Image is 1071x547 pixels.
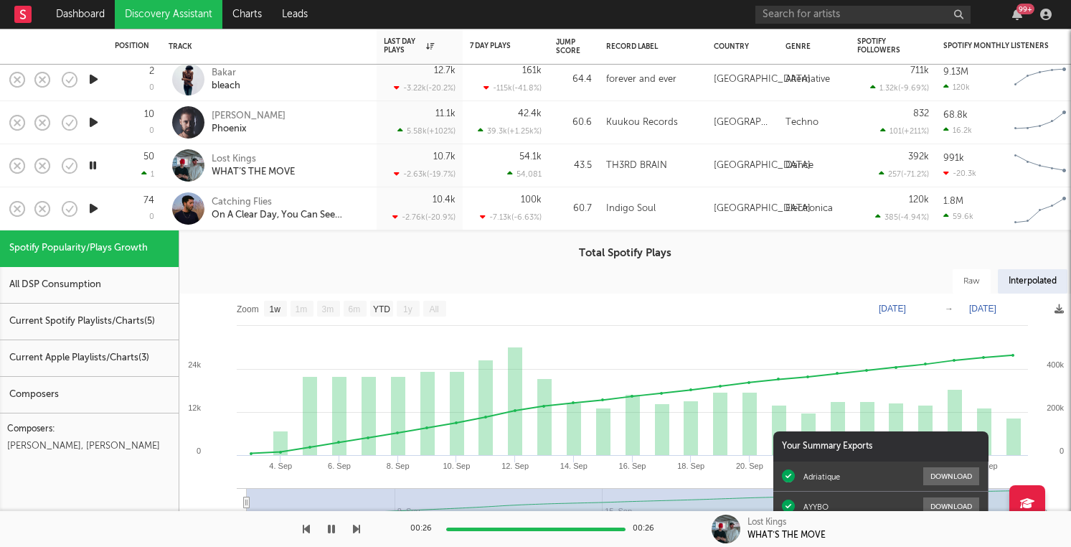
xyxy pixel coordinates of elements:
div: 60.6 [556,114,592,131]
div: 101 ( +211 % ) [880,126,929,136]
div: 120k [909,195,929,205]
div: Position [115,42,149,50]
div: forever and ever [606,71,676,88]
div: -115k ( -41.8 % ) [483,83,542,93]
div: Techno [785,114,818,131]
div: 0 [149,127,154,135]
div: Indigo Soul [606,200,656,218]
div: Phoenix [212,123,286,136]
text: 4. Sep [269,462,292,470]
text: 6m [349,304,361,314]
div: Country [714,42,764,51]
div: 64.4 [556,71,592,88]
div: 385 ( -4.94 % ) [875,212,929,222]
div: 00:26 [410,520,439,538]
text: [DATE] [879,304,906,314]
div: 392k [908,152,929,162]
div: 9.13M [943,67,968,77]
div: Record Label [606,42,692,51]
div: Track [169,42,362,51]
div: 99 + [1016,4,1034,14]
a: Lost KingsWHAT’S THE MOVE [212,153,295,179]
div: [GEOGRAPHIC_DATA] [714,71,811,88]
text: 400k [1047,360,1064,369]
div: Last Day Plays [384,37,434,55]
text: 1y [403,304,412,314]
div: 120k [943,83,970,92]
text: 14. Sep [560,462,588,470]
div: Adriatique [803,472,840,482]
text: 12. Sep [501,462,529,470]
text: 1w [270,304,281,314]
div: Dance [785,157,813,174]
div: Jump Score [556,38,580,55]
div: Spotify Monthly Listeners [943,42,1051,50]
div: 0 [149,84,154,92]
div: [GEOGRAPHIC_DATA] [714,157,811,174]
div: 832 [913,109,929,118]
div: Lost Kings [747,516,786,529]
div: [PERSON_NAME] [212,110,286,123]
div: 42.4k [518,109,542,118]
div: 60.7 [556,200,592,218]
a: Bakarbleach [212,67,240,93]
text: 200k [1047,403,1064,412]
div: 10.7k [433,152,456,162]
div: 68.8k [943,111,968,120]
div: Spotify Followers [857,37,907,55]
div: 10 [144,110,154,119]
div: 1.8M [943,197,963,206]
div: [GEOGRAPHIC_DATA] [714,114,771,131]
button: Download [923,467,979,485]
div: Catching Flies [212,196,366,209]
div: 59.6k [943,212,973,221]
div: [GEOGRAPHIC_DATA] [714,200,811,218]
div: 12.7k [434,66,456,75]
div: 11.1k [435,109,456,118]
div: -2.76k ( -20.9 % ) [392,212,456,222]
div: Interpolated [998,269,1067,294]
div: 16.2k [943,126,972,135]
div: WHAT’S THE MOVE [212,166,295,179]
div: 10.4k [433,195,456,205]
text: YTD [373,304,390,314]
div: 43.5 [556,157,592,174]
text: 16. Sep [619,462,646,470]
div: -3.22k ( -20.2 % ) [394,83,456,93]
div: -20.3k [943,169,976,178]
text: 28. Sep [971,462,998,470]
div: 711k [910,66,929,75]
div: 54,081 [507,169,542,179]
div: Composers: [7,421,171,438]
text: 20. Sep [736,462,763,470]
button: Download [923,497,979,515]
text: 1m [296,304,308,314]
div: 0 [149,213,154,221]
text: 6. Sep [328,462,351,470]
div: 100k [521,195,542,205]
div: 161k [522,66,542,75]
div: 7 Day Plays [470,42,520,50]
div: On A Clear Day, You Can See Forever - Edit [212,209,366,222]
div: 74 [143,196,154,205]
a: Catching FliesOn A Clear Day, You Can See Forever - Edit [212,196,366,222]
a: [PERSON_NAME]Phoenix [212,110,286,136]
div: 1.32k ( -9.69 % ) [870,83,929,93]
div: 54.1k [519,152,542,162]
div: 50 [143,152,154,162]
div: Lost Kings [212,153,295,166]
div: 5.58k ( +102 % ) [397,126,456,136]
div: Your Summary Exports [773,431,989,462]
text: Zoom [237,304,259,314]
text: 10. Sep [443,462,470,470]
div: 1 [141,169,154,179]
div: AYYBO [803,502,829,512]
text: 24k [188,360,201,369]
text: 0 [197,447,201,455]
h3: Total Spotify Plays [179,245,1071,262]
text: 0 [1060,447,1064,455]
div: TH3RD BRAIN [606,157,667,174]
text: [DATE] [969,304,996,314]
div: -7.13k ( -6.63 % ) [480,212,542,222]
div: bleach [212,80,240,93]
